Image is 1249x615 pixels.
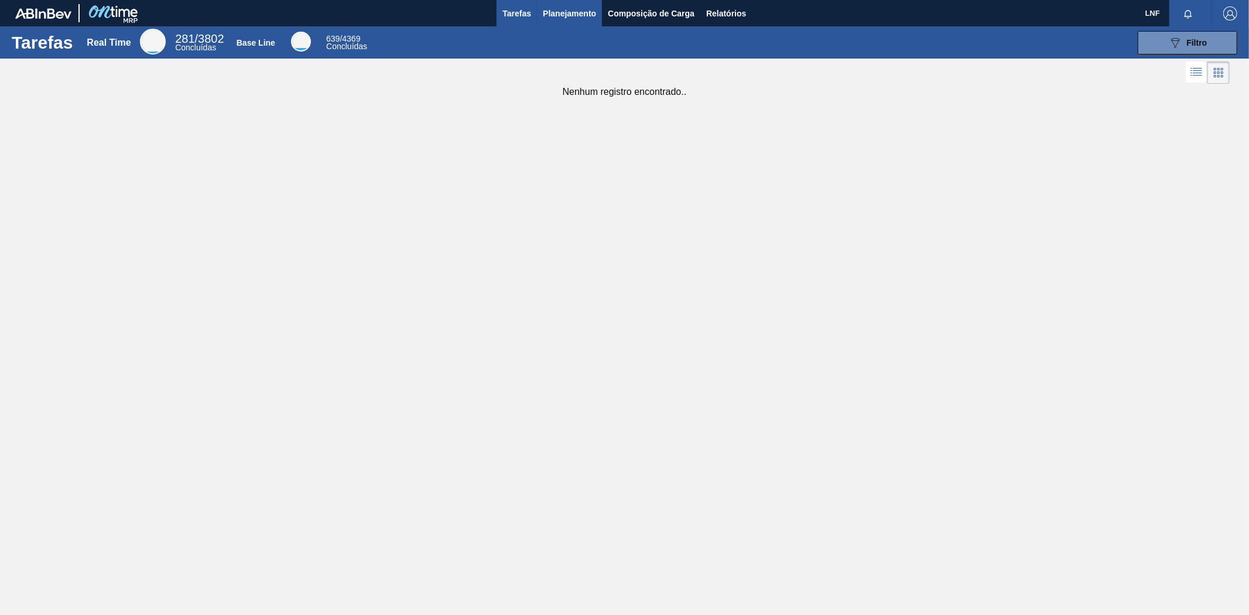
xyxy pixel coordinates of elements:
[1207,61,1230,84] div: Visão em Cards
[502,6,531,20] span: Tarefas
[608,6,694,20] span: Composição de Carga
[175,43,216,52] span: Concluídas
[175,32,224,45] span: / 3802
[140,29,166,54] div: Real Time
[543,6,596,20] span: Planejamento
[1223,6,1237,20] img: Logout
[326,34,340,43] span: 639
[326,34,360,43] span: / 4369
[1169,5,1207,22] button: Notificações
[87,37,131,48] div: Real Time
[237,38,275,47] div: Base Line
[175,34,224,52] div: Real Time
[12,36,73,49] h1: Tarefas
[175,32,194,45] span: 281
[326,42,367,51] span: Concluídas
[706,6,746,20] span: Relatórios
[1186,61,1207,84] div: Visão em Lista
[326,35,367,50] div: Base Line
[1187,38,1207,47] span: Filtro
[15,8,71,19] img: TNhmsLtSVTkK8tSr43FrP2fwEKptu5GPRR3wAAAABJRU5ErkJggg==
[291,32,311,52] div: Base Line
[1138,31,1237,54] button: Filtro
